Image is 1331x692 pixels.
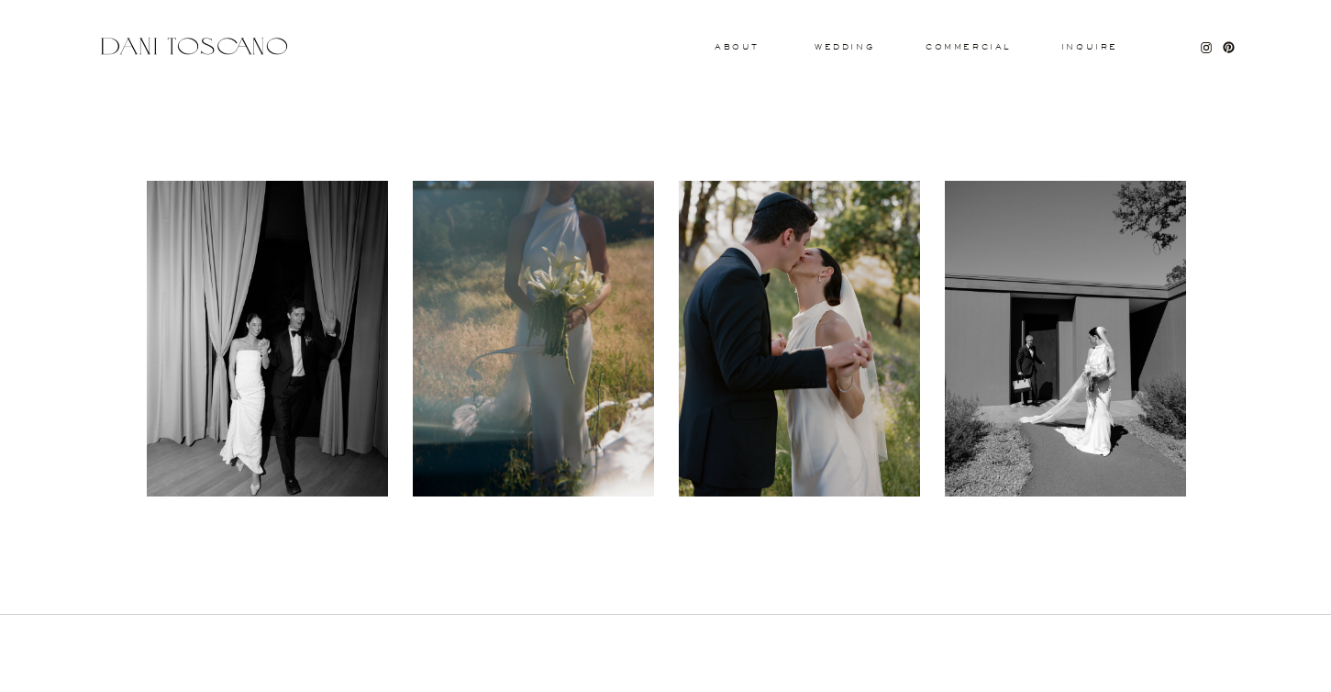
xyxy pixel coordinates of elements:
[1060,43,1119,52] a: Inquire
[715,43,755,50] a: About
[926,43,1010,50] a: commercial
[815,43,874,50] a: wedding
